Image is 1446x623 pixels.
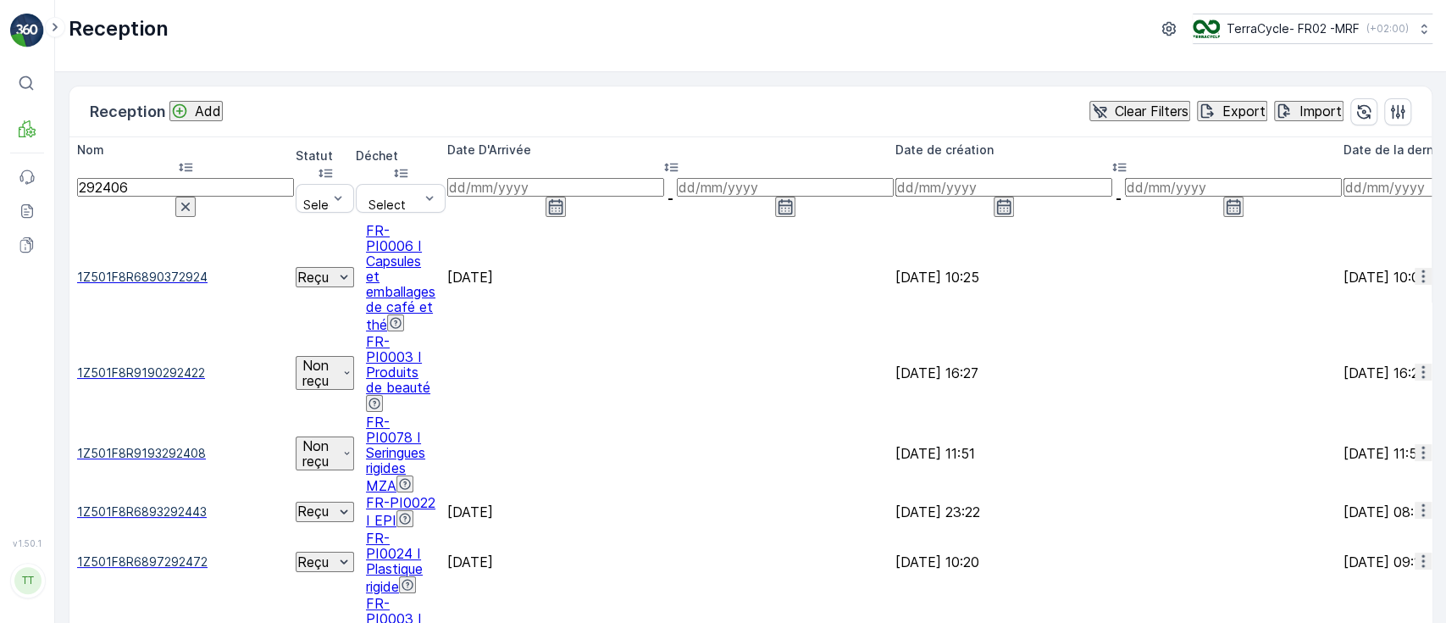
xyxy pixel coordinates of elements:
[895,223,1342,332] td: [DATE] 10:25
[1227,20,1360,37] p: TerraCycle- FR02 -MRF
[297,554,329,570] p: Reçu
[1274,101,1344,121] button: Import
[77,503,294,520] a: 1Z501F8R6893292443
[1125,178,1342,197] input: dd/mm/yyyy
[69,15,169,42] p: Reception
[1193,19,1220,38] img: terracycle.png
[668,191,673,206] p: -
[677,178,894,197] input: dd/mm/yyyy
[90,100,166,124] p: Reception
[1222,103,1266,119] p: Export
[366,222,435,333] a: FR-PI0006 I Capsules et emballages de café et thé
[296,147,354,164] p: Statut
[1089,101,1190,121] button: Clear Filters
[1115,103,1188,119] p: Clear Filters
[895,414,1342,493] td: [DATE] 11:51
[10,538,44,548] span: v 1.50.1
[1197,101,1267,121] button: Export
[296,356,354,391] button: Non reçu
[447,531,894,594] td: [DATE]
[303,198,341,212] p: Select
[77,178,294,197] input: Search
[297,438,335,470] p: Non reçu
[366,333,430,396] a: FR-PI0003 I Produits de beauté
[296,502,354,522] button: Reçu
[447,223,894,332] td: [DATE]
[1193,14,1432,44] button: TerraCycle- FR02 -MRF(+02:00)
[77,445,294,462] a: 1Z501F8R9193292408
[447,178,664,197] input: dd/mm/yyyy
[366,494,435,529] a: FR-PI0022 I EPI
[296,552,354,572] button: Reçu
[895,495,1342,529] td: [DATE] 23:22
[296,267,354,287] button: Reçu
[77,142,294,159] p: Nom
[895,178,1112,197] input: dd/mm/yyyy
[895,531,1342,594] td: [DATE] 10:20
[297,358,335,389] p: Non reçu
[447,495,894,529] td: [DATE]
[10,552,44,609] button: TT
[296,437,354,471] button: Non reçu
[447,142,894,159] p: Date D'Arrivée
[77,269,294,286] a: 1Z501F8R6890372924
[366,530,423,595] a: FR-PI0024 I Plastique rigide
[195,103,221,119] p: Add
[895,142,1342,159] p: Date de création
[10,14,44,47] img: logo
[77,553,294,570] a: 1Z501F8R6897292472
[363,198,411,212] p: Select
[169,101,223,121] button: Add
[1116,191,1122,206] p: -
[14,567,42,594] div: TT
[297,270,329,285] p: Reçu
[77,364,294,381] a: 1Z501F8R9190292422
[895,334,1342,413] td: [DATE] 16:27
[297,503,329,519] p: Reçu
[1299,103,1342,119] p: Import
[366,414,425,494] a: FR-PI0078 I Seringues rigides MZA
[1366,22,1409,36] p: ( +02:00 )
[356,147,446,164] p: Déchet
